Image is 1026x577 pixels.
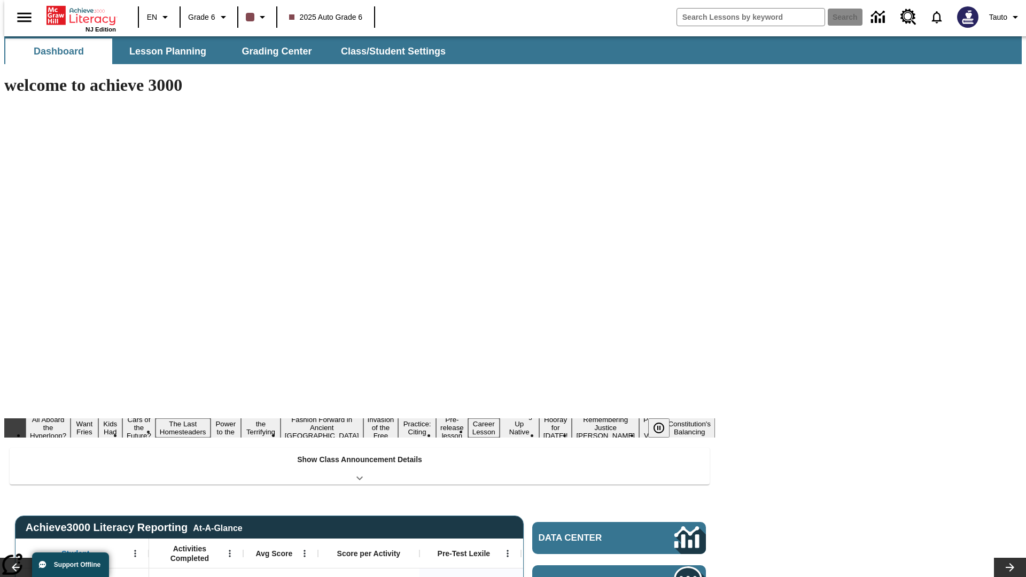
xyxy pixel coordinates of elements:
button: Slide 4 Cars of the Future? [122,414,156,441]
button: Slide 10 Mixed Practice: Citing Evidence [398,410,436,446]
button: Slide 15 Remembering Justice O'Connor [572,414,639,441]
span: Pre-Test Lexile [438,549,491,558]
span: EN [147,12,157,23]
div: At-A-Glance [193,521,242,533]
button: Slide 5 The Last Homesteaders [156,418,211,438]
button: Open Menu [222,545,238,562]
button: Slide 1 All Aboard the Hyperloop? [26,414,71,441]
span: Class/Student Settings [341,45,446,58]
button: Pause [648,418,670,438]
button: Slide 11 Pre-release lesson [436,414,468,441]
button: Dashboard [5,38,112,64]
button: Class color is dark brown. Change class color [242,7,273,27]
a: Data Center [865,3,894,32]
button: Slide 7 Attack of the Terrifying Tomatoes [241,410,281,446]
button: Slide 2 Do You Want Fries With That? [71,402,98,454]
button: Select a new avatar [951,3,985,31]
span: Activities Completed [154,544,225,563]
a: Notifications [923,3,951,31]
span: 2025 Auto Grade 6 [289,12,363,23]
span: Dashboard [34,45,84,58]
span: Achieve3000 Literacy Reporting [26,521,243,534]
div: Home [46,4,116,33]
span: Data Center [539,533,639,543]
button: Open side menu [9,2,40,33]
button: Slide 17 The Constitution's Balancing Act [664,410,715,446]
button: Slide 12 Career Lesson [468,418,500,438]
button: Slide 9 The Invasion of the Free CD [363,406,399,449]
div: Show Class Announcement Details [10,448,710,485]
button: Language: EN, Select a language [142,7,176,27]
input: search field [677,9,825,26]
h1: welcome to achieve 3000 [4,75,715,95]
button: Slide 14 Hooray for Constitution Day! [539,414,572,441]
button: Slide 8 Fashion Forward in Ancient Rome [281,414,363,441]
button: Open Menu [297,545,313,562]
button: Grading Center [223,38,330,64]
button: Slide 16 Point of View [639,414,664,441]
span: Grade 6 [188,12,215,23]
span: Grading Center [242,45,312,58]
button: Slide 13 Cooking Up Native Traditions [500,410,539,446]
button: Support Offline [32,552,109,577]
a: Data Center [532,522,706,554]
button: Slide 3 Dirty Jobs Kids Had To Do [98,402,122,454]
span: Lesson Planning [129,45,206,58]
span: Avg Score [255,549,292,558]
div: SubNavbar [4,36,1022,64]
button: Open Menu [127,545,143,562]
button: Class/Student Settings [332,38,454,64]
span: Score per Activity [337,549,401,558]
a: Resource Center, Will open in new tab [894,3,923,32]
span: Tauto [989,12,1007,23]
img: Avatar [957,6,978,28]
button: Profile/Settings [985,7,1026,27]
button: Open Menu [500,545,516,562]
span: Support Offline [54,561,100,568]
button: Slide 6 Solar Power to the People [211,410,242,446]
div: SubNavbar [4,38,455,64]
button: Lesson Planning [114,38,221,64]
button: Grade: Grade 6, Select a grade [184,7,234,27]
button: Lesson carousel, Next [994,558,1026,577]
a: Home [46,5,116,26]
span: NJ Edition [85,26,116,33]
div: Pause [648,418,680,438]
p: Show Class Announcement Details [297,454,422,465]
span: Student [61,549,89,558]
